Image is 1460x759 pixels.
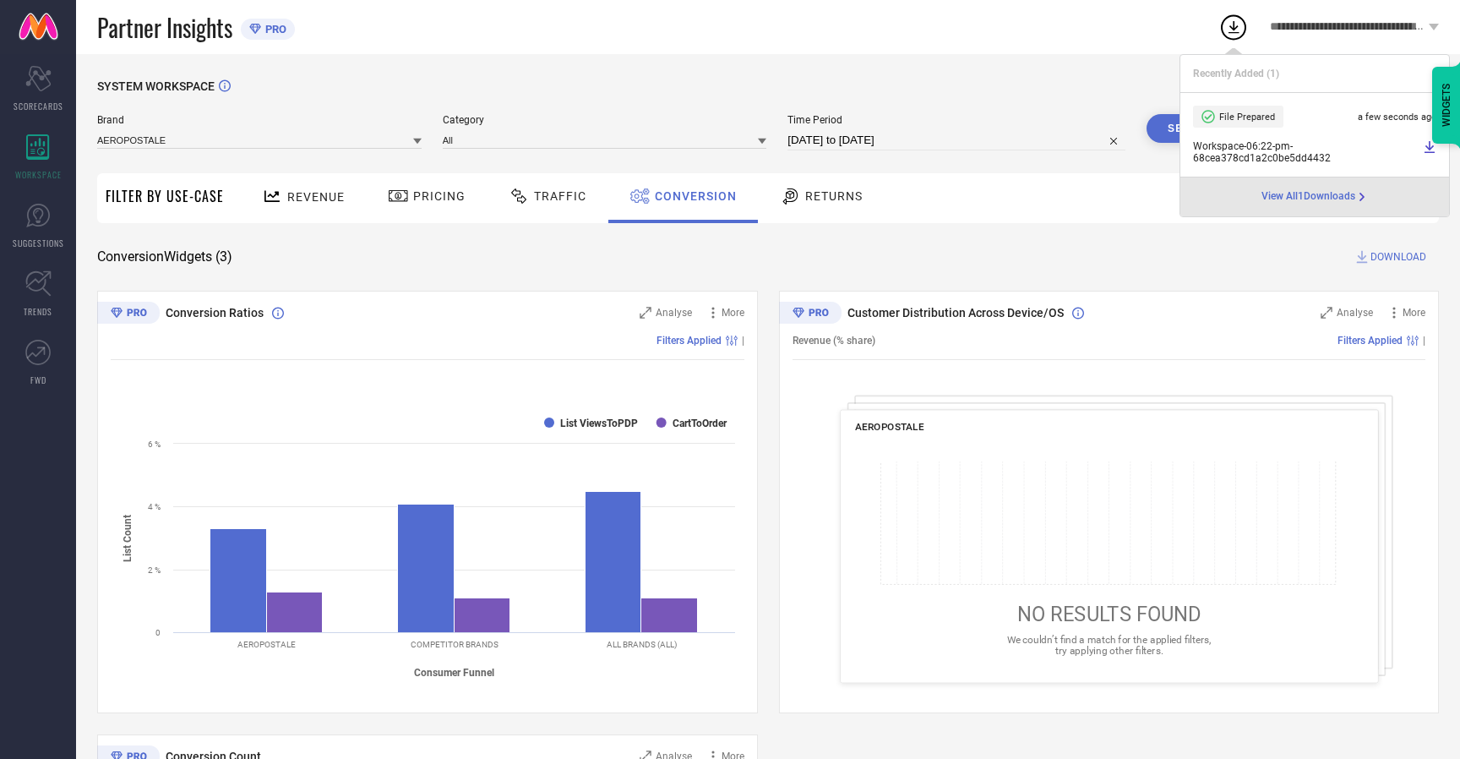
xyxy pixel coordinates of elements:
[148,440,161,449] text: 6 %
[261,23,286,35] span: PRO
[805,189,863,203] span: Returns
[779,302,842,327] div: Premium
[14,100,63,112] span: SCORECARDS
[655,189,737,203] span: Conversion
[1218,12,1249,42] div: Open download list
[1337,307,1373,319] span: Analyse
[148,565,161,575] text: 2 %
[1219,112,1275,123] span: File Prepared
[155,628,161,637] text: 0
[1261,190,1369,204] div: Open download page
[413,189,466,203] span: Pricing
[97,10,232,45] span: Partner Insights
[287,190,345,204] span: Revenue
[414,667,494,679] tspan: Consumer Funnel
[1147,114,1238,143] button: Search
[607,640,677,649] text: ALL BRANDS (ALL)
[1261,190,1369,204] a: View All1Downloads
[166,306,264,319] span: Conversion Ratios
[15,168,62,181] span: WORKSPACE
[1193,68,1279,79] span: Recently Added ( 1 )
[24,305,52,318] span: TRENDS
[97,248,232,265] span: Conversion Widgets ( 3 )
[1337,335,1403,347] span: Filters Applied
[122,514,133,561] tspan: List Count
[1016,603,1201,626] span: NO RESULTS FOUND
[1370,248,1426,265] span: DOWNLOAD
[13,237,64,249] span: SUGGESTIONS
[534,189,586,203] span: Traffic
[847,306,1064,319] span: Customer Distribution Across Device/OS
[97,302,160,327] div: Premium
[722,307,744,319] span: More
[656,307,692,319] span: Analyse
[148,502,161,511] text: 4 %
[742,335,744,347] span: |
[411,640,498,649] text: COMPETITOR BRANDS
[237,640,296,649] text: AEROPOSTALE
[1321,307,1332,319] svg: Zoom
[640,307,651,319] svg: Zoom
[1193,140,1419,164] span: Workspace - 06:22-pm - 68cea378cd1a2c0be5dd4432
[560,418,638,429] text: List ViewsToPDP
[97,114,422,126] span: Brand
[787,114,1125,126] span: Time Period
[855,421,924,433] span: AEROPOSTALE
[656,335,722,347] span: Filters Applied
[1358,112,1436,123] span: a few seconds ago
[97,79,215,93] span: SYSTEM WORKSPACE
[673,418,727,429] text: CartToOrder
[443,114,767,126] span: Category
[1403,307,1425,319] span: More
[1006,634,1211,657] span: We couldn’t find a match for the applied filters, try applying other filters.
[30,374,46,386] span: FWD
[106,186,224,206] span: Filter By Use-Case
[787,130,1125,150] input: Select time period
[1261,190,1355,204] span: View All 1 Downloads
[1423,335,1425,347] span: |
[793,335,875,347] span: Revenue (% share)
[1423,140,1436,164] a: Download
